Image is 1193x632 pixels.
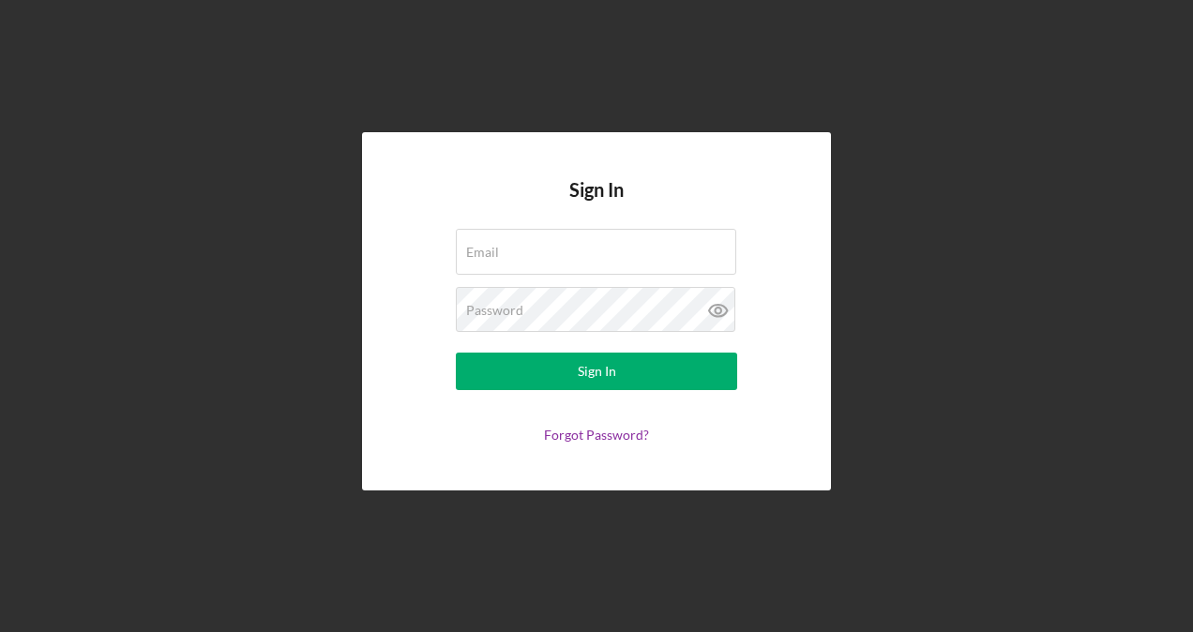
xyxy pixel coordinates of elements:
label: Password [466,303,523,318]
button: Sign In [456,353,737,390]
a: Forgot Password? [544,427,649,443]
div: Sign In [578,353,616,390]
h4: Sign In [569,179,624,229]
label: Email [466,245,499,260]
